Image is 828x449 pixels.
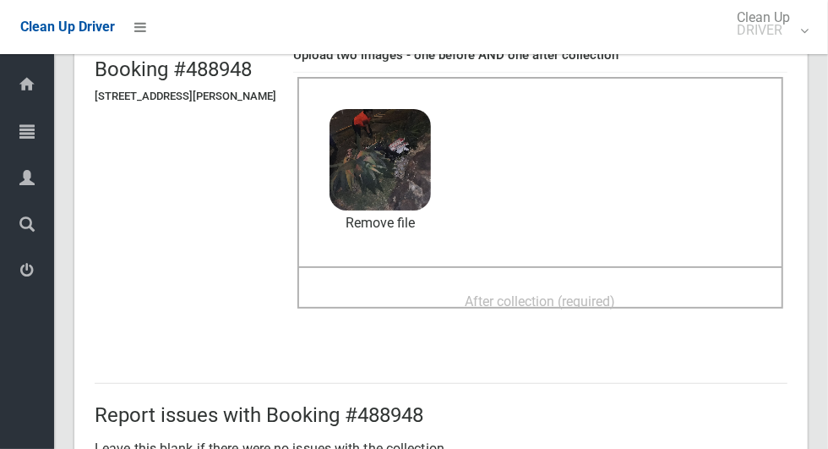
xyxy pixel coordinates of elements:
[466,293,616,309] span: After collection (required)
[20,14,115,40] a: Clean Up Driver
[20,19,115,35] span: Clean Up Driver
[95,404,787,426] h2: Report issues with Booking #488948
[95,90,276,102] h5: [STREET_ADDRESS][PERSON_NAME]
[95,58,276,80] h2: Booking #488948
[330,211,431,236] a: Remove file
[293,48,787,63] h4: Upload two images - one before AND one after collection
[737,24,790,36] small: DRIVER
[728,11,807,36] span: Clean Up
